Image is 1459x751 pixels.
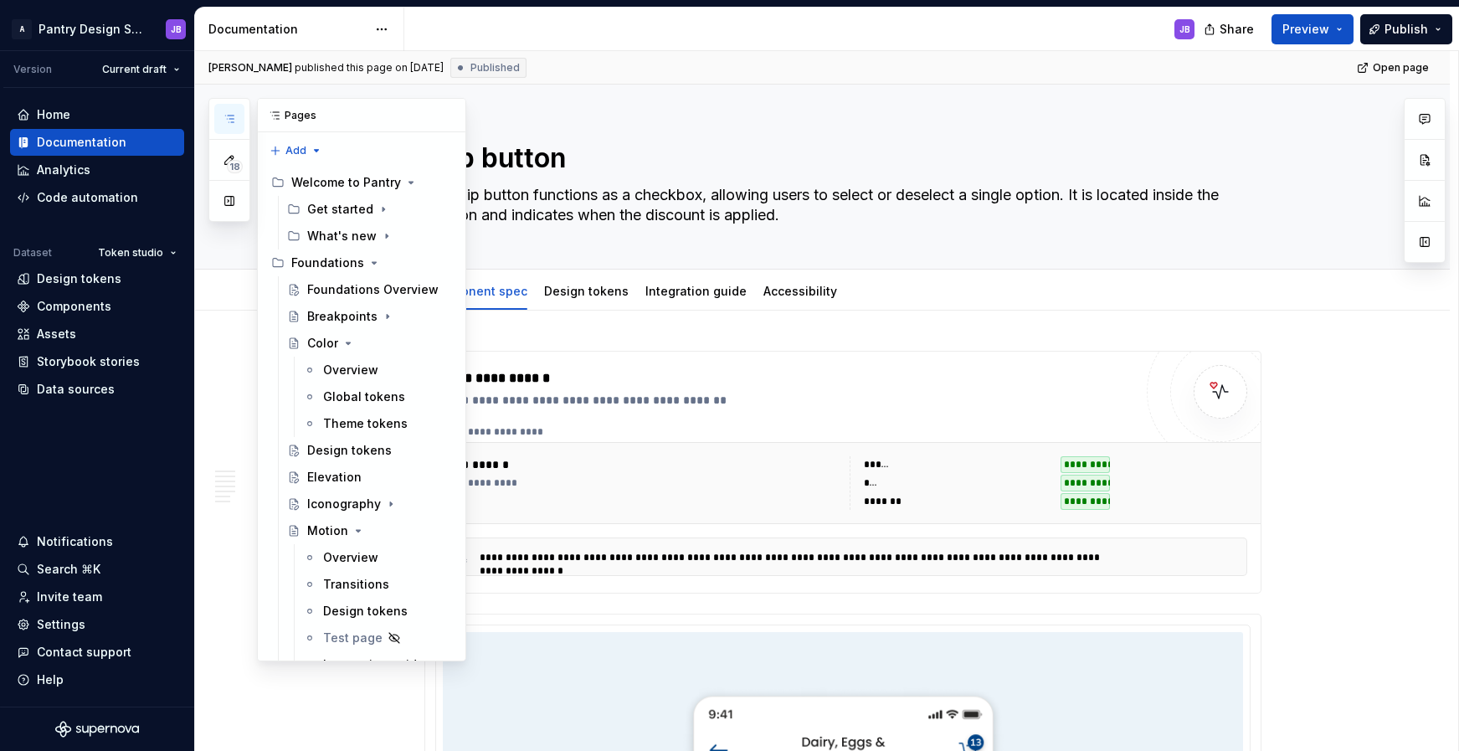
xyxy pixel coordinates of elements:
[280,196,459,223] div: Get started
[280,517,459,544] a: Motion
[285,144,306,157] span: Add
[280,491,459,517] a: Iconography
[537,273,635,308] div: Design tokens
[208,61,292,75] span: [PERSON_NAME]
[10,611,184,638] a: Settings
[1271,14,1354,44] button: Preview
[37,381,115,398] div: Data sources
[421,138,1258,178] textarea: Clip button
[10,321,184,347] a: Assets
[1352,56,1436,80] a: Open page
[90,241,184,265] button: Token studio
[10,348,184,375] a: Storybook stories
[10,556,184,583] button: Search ⌘K
[1179,23,1190,36] div: JB
[12,19,32,39] div: A
[307,228,377,244] div: What's new
[280,464,459,491] a: Elevation
[1282,21,1329,38] span: Preview
[323,549,378,566] div: Overview
[37,561,100,578] div: Search ⌘K
[296,651,459,678] a: Integration guide
[208,21,367,38] div: Documentation
[37,644,131,661] div: Contact support
[280,276,459,303] a: Foundations Overview
[37,134,126,151] div: Documentation
[323,388,405,405] div: Global tokens
[323,415,408,432] div: Theme tokens
[95,58,188,81] button: Current draft
[10,666,184,693] button: Help
[296,410,459,437] a: Theme tokens
[37,270,121,287] div: Design tokens
[1373,61,1429,75] span: Open page
[37,589,102,605] div: Invite team
[37,353,140,370] div: Storybook stories
[265,249,459,276] div: Foundations
[323,630,383,646] div: Test page
[102,63,167,76] span: Current draft
[3,11,191,47] button: APantry Design SystemJB
[280,223,459,249] div: What's new
[323,362,378,378] div: Overview
[280,303,459,330] a: Breakpoints
[296,598,459,625] a: Design tokens
[307,442,392,459] div: Design tokens
[98,246,163,260] span: Token studio
[470,61,520,75] span: Published
[37,616,85,633] div: Settings
[227,160,243,173] span: 18
[37,533,113,550] div: Notifications
[323,603,408,620] div: Design tokens
[280,330,459,357] a: Color
[421,273,534,308] div: Component spec
[307,496,381,512] div: Iconography
[13,63,52,76] div: Version
[307,308,378,325] div: Breakpoints
[10,528,184,555] button: Notifications
[544,284,629,298] a: Design tokens
[55,721,139,738] svg: Supernova Logo
[323,656,424,673] div: Integration guide
[10,584,184,610] a: Invite team
[37,189,138,206] div: Code automation
[265,169,459,196] div: Welcome to Pantry
[37,326,76,342] div: Assets
[10,157,184,183] a: Analytics
[307,281,439,298] div: Foundations Overview
[421,182,1258,229] textarea: The clip button functions as a checkbox, allowing users to select or deselect a single option. It...
[1220,21,1254,38] span: Share
[10,265,184,292] a: Design tokens
[37,298,111,315] div: Components
[296,544,459,571] a: Overview
[307,335,338,352] div: Color
[171,23,182,36] div: JB
[258,99,465,132] div: Pages
[296,383,459,410] a: Global tokens
[757,273,844,308] div: Accessibility
[645,284,747,298] a: Integration guide
[37,671,64,688] div: Help
[296,571,459,598] a: Transitions
[10,376,184,403] a: Data sources
[10,184,184,211] a: Code automation
[291,174,401,191] div: Welcome to Pantry
[763,284,837,298] a: Accessibility
[1385,21,1428,38] span: Publish
[10,129,184,156] a: Documentation
[291,255,364,271] div: Foundations
[639,273,753,308] div: Integration guide
[37,106,70,123] div: Home
[295,61,444,75] div: published this page on [DATE]
[37,162,90,178] div: Analytics
[296,357,459,383] a: Overview
[307,522,348,539] div: Motion
[280,437,459,464] a: Design tokens
[13,246,52,260] div: Dataset
[307,469,362,486] div: Elevation
[323,576,389,593] div: Transitions
[296,625,459,651] a: Test page
[428,284,527,298] a: Component spec
[10,101,184,128] a: Home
